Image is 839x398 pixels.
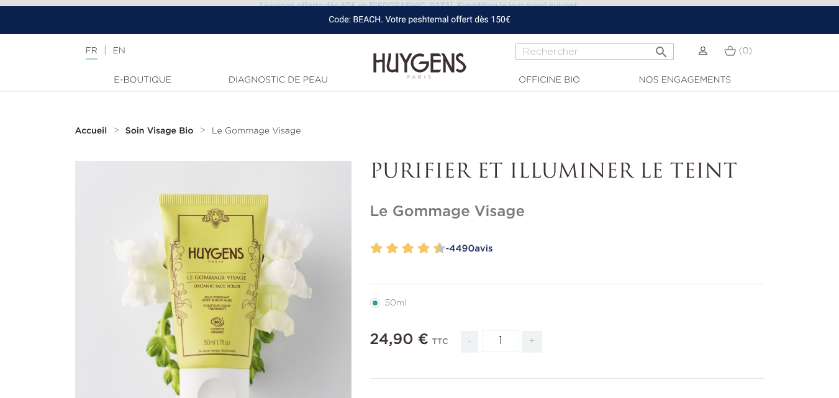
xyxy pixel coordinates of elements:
a: FR [86,47,98,60]
span: + [522,331,542,353]
span: (0) [738,47,752,55]
div: | [79,43,340,58]
a: Soin Visage Bio [125,126,197,136]
span: 24,90 € [370,332,429,347]
label: 4 [389,240,398,258]
a: E-Boutique [81,74,205,87]
a: EN [112,47,125,55]
input: Quantité [482,330,519,352]
label: 6 [405,240,414,258]
div: TTC [432,328,448,362]
a: Officine Bio [488,74,612,87]
i:  [654,41,669,56]
span: Le Gommage Visage [212,127,301,135]
input: Rechercher [515,43,674,60]
label: 9 [431,240,435,258]
img: Huygens [373,33,466,81]
label: 10 [436,240,445,258]
a: Diagnostic de peau [216,74,340,87]
a: Accueil [75,126,110,136]
a: Le Gommage Visage [212,126,301,136]
i:  [182,268,244,330]
button:  [650,40,673,57]
p: PURIFIER ET ILLUMINER LE TEINT [370,161,764,184]
label: 1 [368,240,373,258]
strong: Accueil [75,127,107,135]
a: Nos engagements [623,74,747,87]
span: - [461,331,478,353]
strong: Soin Visage Bio [125,127,194,135]
h1: Le Gommage Visage [370,203,764,221]
a: -4490avis [442,240,764,258]
span: 4490 [449,244,474,253]
label: 50ml [370,298,422,308]
label: 3 [384,240,388,258]
label: 5 [399,240,404,258]
label: 8 [420,240,430,258]
label: 2 [373,240,383,258]
label: 7 [415,240,419,258]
